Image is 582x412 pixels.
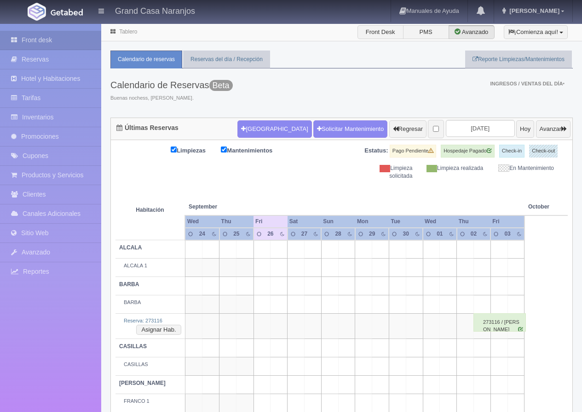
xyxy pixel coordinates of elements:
div: BARBA [119,299,181,306]
label: Check-out [529,145,558,158]
span: September [189,203,250,211]
th: Fri [490,215,524,228]
img: Getabed [51,9,83,16]
div: 30 [401,230,411,238]
h3: Calendario de Reservas [110,80,233,90]
div: ALCALA 1 [119,262,181,270]
b: [PERSON_NAME] [119,380,166,386]
button: Regresar [389,120,426,138]
th: Fri [254,215,288,228]
div: CASILLAS [119,361,181,368]
span: October [528,203,549,211]
label: PMS [403,25,449,39]
span: Buenas nochess, [PERSON_NAME]. [110,95,233,102]
th: Sat [288,215,322,228]
a: Tablero [119,28,137,35]
th: Sun [321,215,355,228]
button: Asignar Hab. [136,325,181,335]
b: ALCALA [119,244,142,251]
h4: Grand Casa Naranjos [115,5,195,16]
div: 28 [333,230,343,238]
h4: Últimas Reservas [116,124,179,131]
input: Mantenimientos [221,147,227,152]
strong: Habitación [136,207,164,213]
div: 26 [265,230,275,238]
th: Wed [185,215,219,228]
div: 24 [197,230,207,238]
label: Mantenimientos [221,145,286,155]
div: Limpieza solicitada [349,164,420,180]
span: [PERSON_NAME] [507,7,559,14]
img: Getabed [28,3,46,21]
b: BARBA [119,281,139,288]
span: Beta [209,80,233,91]
button: Avanzar [536,120,570,138]
div: 29 [367,230,377,238]
label: Limpiezas [171,145,219,155]
label: Hospedaje Pagado [441,145,495,158]
button: [GEOGRAPHIC_DATA] [237,120,311,138]
label: Front Desk [357,25,403,39]
a: Reservas del día / Recepción [183,51,270,68]
label: Pago Pendiente [390,145,436,158]
button: Hoy [516,120,534,138]
th: Wed [423,215,457,228]
div: FRANCO 1 [119,398,181,405]
label: Estatus: [364,147,388,155]
div: 01 [435,230,444,238]
span: Ingresos / Ventas del día [490,81,565,86]
a: Calendario de reservas [110,51,182,68]
th: Thu [457,215,491,228]
div: 27 [300,230,309,238]
div: 02 [469,230,478,238]
a: Reporte Limpiezas/Mantenimientos [465,51,572,68]
input: Limpiezas [171,147,177,152]
div: 03 [502,230,512,238]
div: 273116 / [PERSON_NAME] [473,313,526,332]
a: Reserva: 273116 [124,318,162,323]
b: CASILLAS [119,343,147,350]
th: Mon [355,215,389,228]
th: Tue [389,215,423,228]
button: ¡Comienza aquí! [504,25,568,39]
div: 25 [231,230,242,238]
th: Thu [219,215,254,228]
label: Avanzado [449,25,495,39]
div: Limpieza realizada [419,164,490,172]
label: Check-in [499,145,524,158]
a: Solicitar Mantenimiento [313,120,387,138]
div: En Mantenimiento [490,164,561,172]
